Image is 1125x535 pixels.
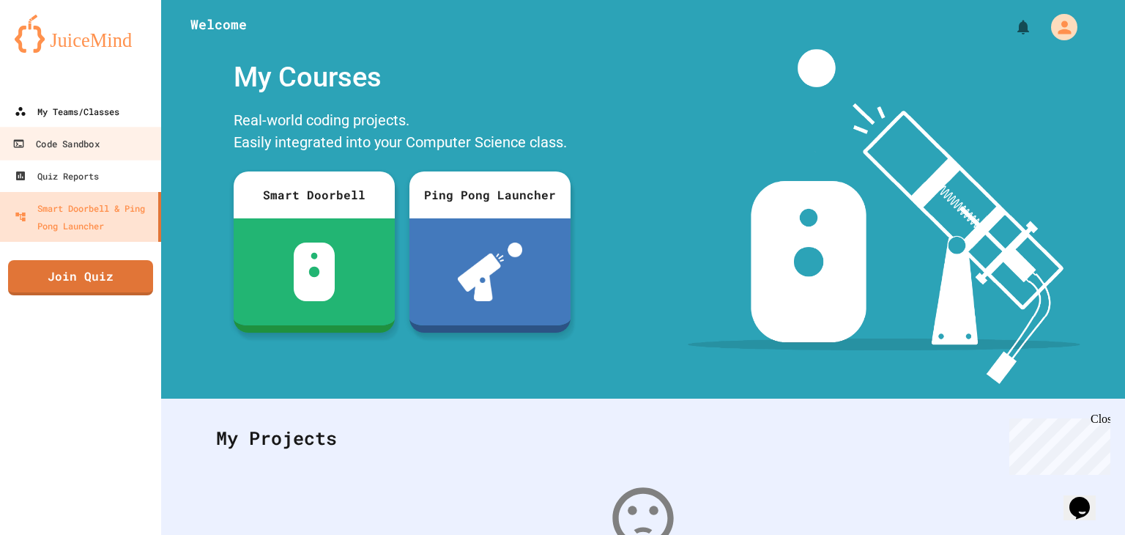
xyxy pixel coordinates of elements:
[15,15,146,53] img: logo-orange.svg
[226,106,578,160] div: Real-world coding projects. Easily integrated into your Computer Science class.
[8,260,153,295] a: Join Quiz
[226,49,578,106] div: My Courses
[294,243,335,301] img: sdb-white.svg
[15,103,119,120] div: My Teams/Classes
[458,243,523,301] img: ppl-with-ball.png
[1036,10,1081,44] div: My Account
[12,135,99,153] div: Code Sandbox
[234,171,395,218] div: Smart Doorbell
[1063,476,1110,520] iframe: chat widget
[15,167,99,185] div: Quiz Reports
[409,171,571,218] div: Ping Pong Launcher
[15,199,152,235] div: Smart Doorbell & Ping Pong Launcher
[6,6,101,93] div: Chat with us now!Close
[987,15,1036,40] div: My Notifications
[688,49,1080,384] img: banner-image-my-projects.png
[201,410,1085,467] div: My Projects
[1003,413,1110,475] iframe: chat widget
